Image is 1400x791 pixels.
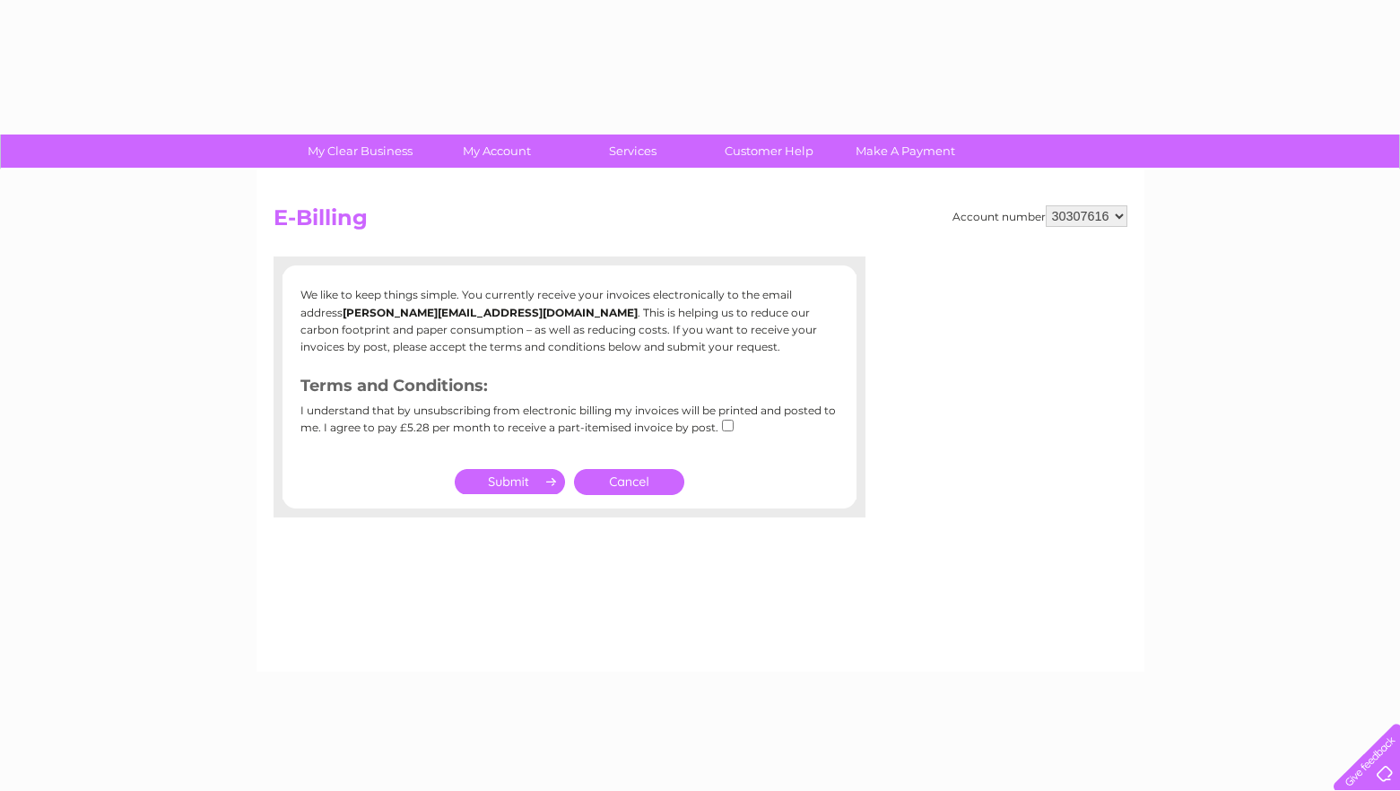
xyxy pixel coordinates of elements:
b: [PERSON_NAME][EMAIL_ADDRESS][DOMAIN_NAME] [343,306,638,319]
h2: E-Billing [274,205,1127,239]
a: Services [559,135,707,168]
a: My Clear Business [286,135,434,168]
p: We like to keep things simple. You currently receive your invoices electronically to the email ad... [300,286,839,355]
a: Cancel [574,469,684,495]
a: Customer Help [695,135,843,168]
h3: Terms and Conditions: [300,373,839,404]
div: I understand that by unsubscribing from electronic billing my invoices will be printed and posted... [300,404,839,447]
div: Account number [952,205,1127,227]
a: Make A Payment [831,135,979,168]
input: Submit [455,469,565,494]
a: My Account [422,135,570,168]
